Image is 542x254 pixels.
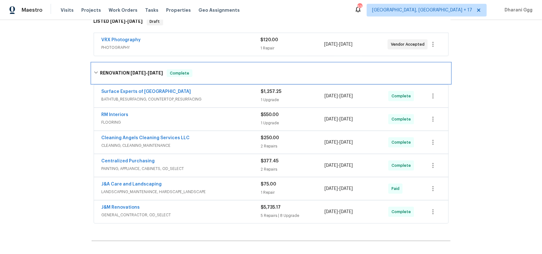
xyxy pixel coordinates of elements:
a: J&M Renovations [102,205,140,210]
div: LISTED [DATE]-[DATE]Draft [92,11,451,32]
a: Centralized Purchasing [102,159,155,163]
span: Properties [166,7,191,13]
span: PAINTING, APPLIANCE, CABINETS, OD_SELECT [102,166,261,172]
span: Maestro [22,7,43,13]
span: [DATE] [110,19,126,23]
span: [DATE] [325,140,338,145]
span: [DATE] [148,71,163,75]
div: 5 Repairs | 8 Upgrade [261,212,325,219]
span: Visits [61,7,74,13]
span: GENERAL_CONTRACTOR, OD_SELECT [102,212,261,218]
span: Complete [391,93,413,99]
span: $250.00 [261,136,279,140]
span: - [325,116,353,122]
span: Geo Assignments [198,7,240,13]
span: LANDSCAPING_MAINTENANCE, HARDSCAPE_LANDSCAPE [102,189,261,195]
span: $5,735.17 [261,205,281,210]
a: J&A Care and Landscaping [102,182,162,186]
span: [DATE] [325,186,338,191]
div: 2 Repairs [261,143,325,149]
span: Draft [147,18,163,25]
div: 1 Repair [261,45,324,51]
div: 1 Upgrade [261,97,325,103]
a: Surface Experts of [GEOGRAPHIC_DATA] [102,89,191,94]
span: [DATE] [324,42,338,47]
div: 2 Repairs [261,166,325,173]
span: - [325,186,353,192]
span: CLEANING, CLEANING_MAINTENANCE [102,142,261,149]
span: $1,257.25 [261,89,282,94]
span: Complete [391,116,413,122]
span: Paid [391,186,402,192]
span: - [110,19,143,23]
span: PHOTOGRAPHY [102,44,261,51]
span: [DATE] [325,94,338,98]
span: - [325,162,353,169]
span: [DATE] [339,163,353,168]
span: [DATE] [339,210,353,214]
span: [DATE] [339,117,353,121]
span: Vendor Accepted [391,41,427,48]
div: 1 Repair [261,189,325,196]
span: [DATE] [339,186,353,191]
h6: LISTED [94,18,143,25]
span: - [130,71,163,75]
span: [DATE] [325,163,338,168]
div: 1 Upgrade [261,120,325,126]
div: RENOVATION [DATE]-[DATE]Complete [92,63,451,83]
span: Dharani Ggg [502,7,532,13]
a: VRX Photography [102,38,141,42]
span: Complete [167,70,192,76]
span: Complete [391,209,413,215]
span: $120.00 [261,38,278,42]
span: Work Orders [109,7,137,13]
span: $377.45 [261,159,279,163]
span: - [325,93,353,99]
span: [DATE] [130,71,146,75]
span: $75.00 [261,182,277,186]
span: [DATE] [325,210,338,214]
span: FLOORING [102,119,261,126]
span: [DATE] [128,19,143,23]
span: $550.00 [261,113,279,117]
a: RM Interiors [102,113,129,117]
span: Complete [391,139,413,146]
span: Complete [391,162,413,169]
span: [DATE] [339,42,352,47]
span: - [324,41,352,48]
span: [GEOGRAPHIC_DATA], [GEOGRAPHIC_DATA] + 17 [372,7,472,13]
span: [DATE] [325,117,338,121]
span: [DATE] [339,140,353,145]
span: Tasks [145,8,158,12]
span: Projects [81,7,101,13]
h6: RENOVATION [100,69,163,77]
div: 534 [358,4,362,10]
span: [DATE] [339,94,353,98]
span: - [325,139,353,146]
a: Cleaning Angels Cleaning Services LLC [102,136,190,140]
span: - [325,209,353,215]
span: BATHTUB_RESURFACING, COUNTERTOP_RESURFACING [102,96,261,102]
